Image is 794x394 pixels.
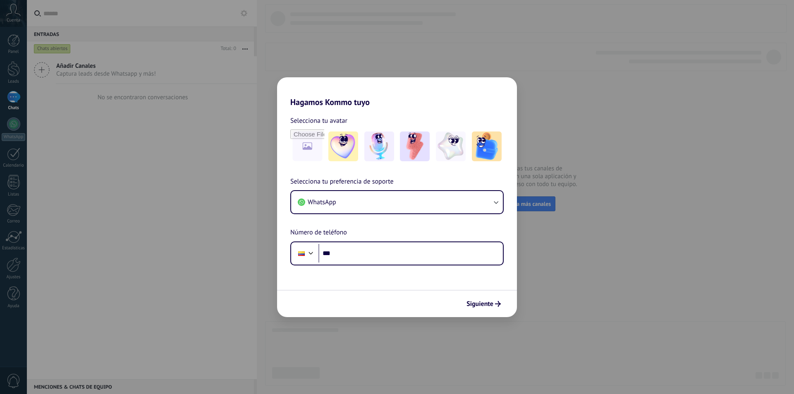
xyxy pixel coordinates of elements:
span: Selecciona tu preferencia de soporte [290,177,394,187]
span: Siguiente [466,301,493,307]
img: -1.jpeg [328,131,358,161]
button: Siguiente [463,297,505,311]
span: Selecciona tu avatar [290,115,347,126]
div: Colombia: + 57 [294,245,309,262]
button: WhatsApp [291,191,503,213]
img: -2.jpeg [364,131,394,161]
h2: Hagamos Kommo tuyo [277,77,517,107]
img: -3.jpeg [400,131,430,161]
span: WhatsApp [308,198,336,206]
img: -5.jpeg [472,131,502,161]
img: -4.jpeg [436,131,466,161]
span: Número de teléfono [290,227,347,238]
